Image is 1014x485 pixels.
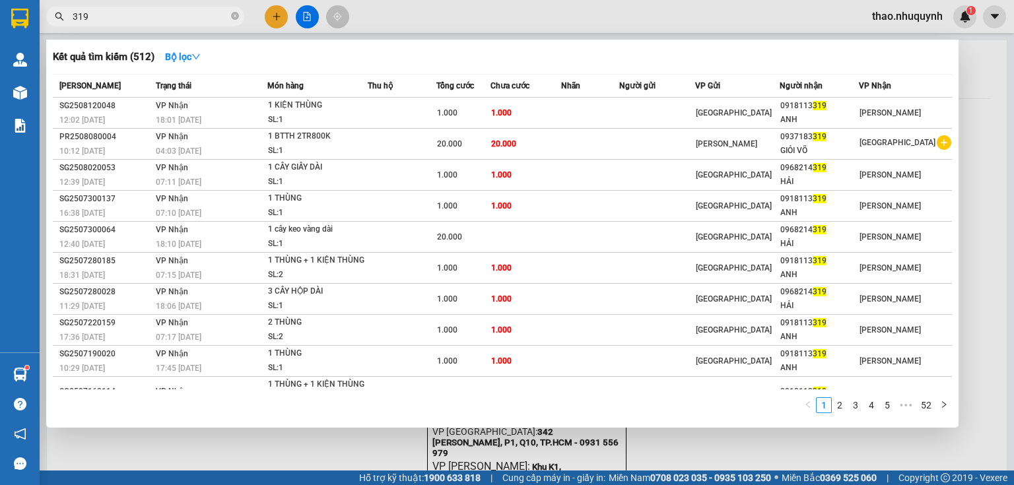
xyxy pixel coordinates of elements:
[860,108,921,117] span: [PERSON_NAME]
[491,294,512,304] span: 1.000
[696,325,772,335] span: [GEOGRAPHIC_DATA]
[59,161,152,175] div: SG2508020053
[832,397,848,413] li: 2
[268,330,367,344] div: SL: 2
[864,398,879,412] a: 4
[491,325,512,335] span: 1.000
[491,356,512,366] span: 1.000
[55,12,64,21] span: search
[14,398,26,410] span: question-circle
[696,201,772,210] span: [GEOGRAPHIC_DATA]
[156,115,201,125] span: 18:01 [DATE]
[368,81,393,90] span: Thu hộ
[268,129,367,144] div: 1 BTTH 2TR800K
[59,146,105,156] span: 10:12 [DATE]
[59,285,152,299] div: SG2507280028
[165,51,201,62] strong: Bộ lọc
[59,99,152,113] div: SG2508120048
[437,139,462,148] span: 20.000
[816,397,832,413] li: 1
[268,144,367,158] div: SL: 1
[780,330,859,344] div: ANH
[780,161,859,175] div: 0968214
[696,294,772,304] span: [GEOGRAPHIC_DATA]
[619,81,656,90] span: Người gửi
[917,398,935,412] a: 52
[491,263,512,273] span: 1.000
[696,232,772,242] span: [GEOGRAPHIC_DATA]
[860,325,921,335] span: [PERSON_NAME]
[156,194,188,203] span: VP Nhận
[860,356,921,366] span: [PERSON_NAME]
[11,9,28,28] img: logo-vxr
[832,398,847,412] a: 2
[268,377,367,406] div: 1 THÙNG + 1 KIỆN THÙNG NHỎ
[561,81,580,90] span: Nhãn
[860,232,921,242] span: [PERSON_NAME]
[916,397,936,413] li: 52
[156,318,188,327] span: VP Nhận
[780,361,859,375] div: ANH
[73,9,228,24] input: Tìm tên, số ĐT hoặc mã đơn
[156,132,188,141] span: VP Nhận
[268,315,367,330] div: 2 THÙNG
[936,397,952,413] button: right
[491,170,512,179] span: 1.000
[695,81,720,90] span: VP Gửi
[437,356,457,366] span: 1.000
[813,163,827,172] span: 319
[156,178,201,187] span: 07:11 [DATE]
[59,130,152,144] div: PR2508080004
[53,50,154,64] h3: Kết quả tìm kiếm ( 512 )
[800,397,816,413] button: left
[848,398,863,412] a: 3
[780,268,859,282] div: ANH
[156,240,201,249] span: 18:10 [DATE]
[780,81,823,90] span: Người nhận
[268,113,367,127] div: SL: 1
[14,428,26,440] span: notification
[880,398,895,412] a: 5
[780,130,859,144] div: 0937183
[268,268,367,282] div: SL: 2
[780,237,859,251] div: HẢI
[231,11,239,23] span: close-circle
[156,163,188,172] span: VP Nhận
[156,364,201,373] span: 17:45 [DATE]
[696,139,757,148] span: [PERSON_NAME]
[813,256,827,265] span: 319
[268,284,367,299] div: 3 CÂY HỘP DÀI
[491,139,516,148] span: 20.000
[780,254,859,268] div: 0918113
[937,135,951,150] span: plus-circle
[813,101,827,110] span: 319
[14,457,26,470] span: message
[156,225,188,234] span: VP Nhận
[936,397,952,413] li: Next Page
[490,81,529,90] span: Chưa cước
[154,46,211,67] button: Bộ lọcdown
[268,346,367,361] div: 1 THÙNG
[156,209,201,218] span: 07:10 [DATE]
[268,191,367,206] div: 1 THÙNG
[813,387,827,396] span: 319
[780,299,859,313] div: HẢI
[696,356,772,366] span: [GEOGRAPHIC_DATA]
[895,397,916,413] span: •••
[268,206,367,220] div: SL: 1
[780,223,859,237] div: 0968214
[780,206,859,220] div: ANH
[813,194,827,203] span: 319
[813,287,827,296] span: 319
[13,53,27,67] img: warehouse-icon
[59,333,105,342] span: 17:36 [DATE]
[813,349,827,358] span: 319
[780,113,859,127] div: ANH
[13,368,27,381] img: warehouse-icon
[59,81,121,90] span: [PERSON_NAME]
[780,316,859,330] div: 0918113
[813,132,827,141] span: 319
[491,201,512,210] span: 1.000
[59,364,105,373] span: 10:29 [DATE]
[780,175,859,189] div: HẢI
